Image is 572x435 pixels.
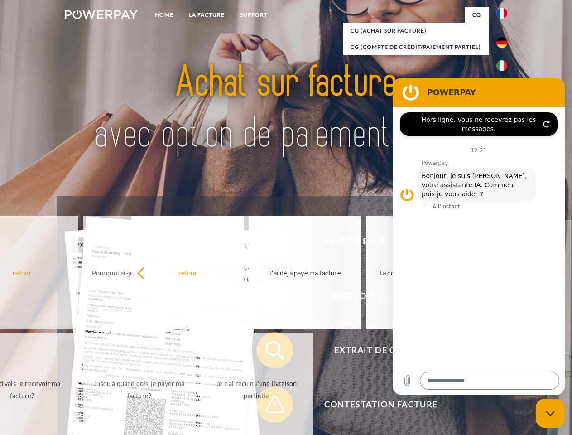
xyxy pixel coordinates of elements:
img: logo-powerpay-white.svg [65,10,138,19]
div: Pourquoi ai-je reçu une facture? [88,266,190,279]
button: Contestation Facture [257,387,492,423]
button: Extrait de compte [257,332,492,368]
div: La commande a été renvoyée [371,266,473,279]
a: CG (achat sur facture) [343,23,489,39]
a: CG (Compte de crédit/paiement partiel) [343,39,489,55]
img: fr [496,8,507,19]
div: J'ai déjà payé ma facture [254,266,356,279]
a: Home [147,7,181,23]
a: CG [465,7,489,23]
a: LA FACTURE [181,7,232,23]
span: Contestation Facture [270,387,492,423]
img: de [496,37,507,48]
div: retour [137,266,239,279]
img: it [496,60,507,71]
a: Support [232,7,275,23]
div: Je n'ai reçu qu'une livraison partielle [206,377,308,402]
div: Jusqu'à quand dois-je payer ma facture? [88,377,190,402]
span: Extrait de compte [270,332,492,368]
iframe: Bouton de lancement de la fenêtre de messagerie, conversation en cours [536,399,565,428]
img: title-powerpay_fr.svg [87,43,485,174]
iframe: Fenêtre de messagerie [393,78,565,395]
